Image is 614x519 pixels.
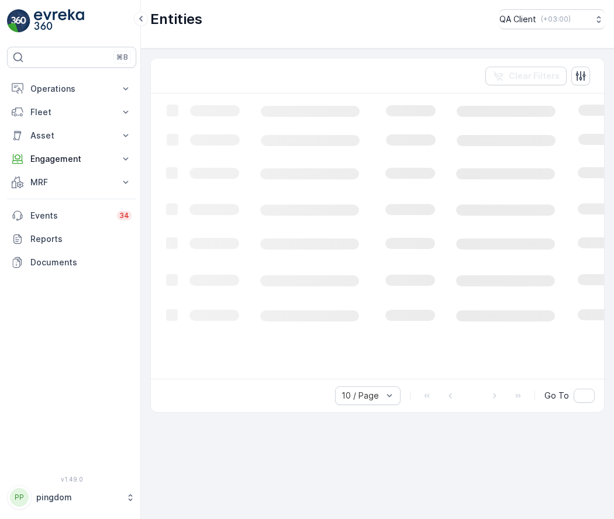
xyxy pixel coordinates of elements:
span: Go To [544,390,569,402]
button: Operations [7,77,136,101]
img: logo_light-DOdMpM7g.png [34,9,84,33]
p: Reports [30,233,132,245]
p: ( +03:00 ) [541,15,571,24]
p: MRF [30,177,113,188]
p: Asset [30,130,113,141]
p: Engagement [30,153,113,165]
button: Asset [7,124,136,147]
img: logo [7,9,30,33]
button: QA Client(+03:00) [499,9,605,29]
a: Events34 [7,204,136,227]
div: PP [10,488,29,507]
p: Clear Filters [509,70,560,82]
p: Entities [150,10,202,29]
p: Fleet [30,106,113,118]
p: Documents [30,257,132,268]
a: Documents [7,251,136,274]
a: Reports [7,227,136,251]
button: Engagement [7,147,136,171]
button: Clear Filters [485,67,567,85]
p: ⌘B [116,53,128,62]
p: QA Client [499,13,536,25]
p: pingdom [36,492,120,503]
p: 34 [119,211,129,220]
button: Fleet [7,101,136,124]
button: PPpingdom [7,485,136,510]
p: Events [30,210,110,222]
button: MRF [7,171,136,194]
p: Operations [30,83,113,95]
span: v 1.49.0 [7,476,136,483]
